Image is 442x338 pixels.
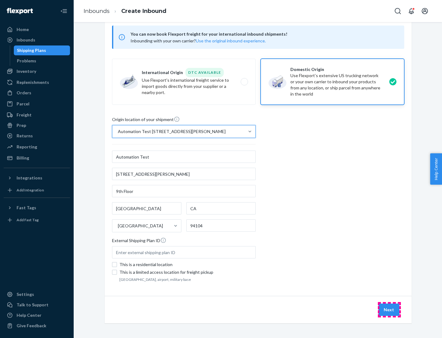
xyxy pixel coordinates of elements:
ol: breadcrumbs [79,2,171,20]
div: Parcel [17,101,29,107]
a: Orders [4,88,70,98]
button: Use the original inbound experience. [196,38,266,44]
div: Freight [17,112,32,118]
a: Add Fast Tag [4,215,70,225]
div: Shipping Plans [17,47,46,53]
a: Create Inbound [121,8,166,14]
button: Fast Tags [4,203,70,213]
a: Talk to Support [4,300,70,310]
div: This is a limited access location for freight pickup [119,269,256,275]
div: Billing [17,155,29,161]
footer: [GEOGRAPHIC_DATA], airport, military base [119,277,256,282]
div: Settings [17,291,34,297]
input: ZIP Code [186,219,256,232]
a: Home [4,25,70,34]
a: Returns [4,131,70,141]
a: Prep [4,120,70,130]
div: Home [17,26,29,33]
div: Help Center [17,312,41,318]
a: Inventory [4,66,70,76]
button: Next [378,304,399,316]
a: Billing [4,153,70,163]
div: Replenishments [17,79,49,85]
button: Give Feedback [4,321,70,331]
div: Inventory [17,68,36,74]
button: Close Navigation [58,5,70,17]
input: First & Last Name [112,151,256,163]
input: City [112,202,181,214]
div: Add Integration [17,187,44,193]
div: Returns [17,133,33,139]
div: Fast Tags [17,205,36,211]
a: Replenishments [4,77,70,87]
div: Problems [17,58,36,64]
div: Reporting [17,144,37,150]
a: Shipping Plans [14,45,70,55]
img: Flexport logo [7,8,33,14]
a: Parcel [4,99,70,109]
a: Add Integration [4,185,70,195]
button: Open notifications [405,5,417,17]
input: This is a residential location [112,262,117,267]
button: Integrations [4,173,70,183]
div: Add Fast Tag [17,217,39,222]
span: You can now book Flexport freight for your international inbound shipments! [130,30,397,38]
input: Street Address 2 (Optional) [112,185,256,197]
button: Help Center [430,153,442,185]
div: Give Feedback [17,323,46,329]
a: Problems [14,56,70,66]
input: Enter external shipping plan ID [112,246,256,258]
a: Reporting [4,142,70,152]
div: Talk to Support [17,302,48,308]
input: [GEOGRAPHIC_DATA] [117,223,118,229]
span: External Shipping Plan ID [112,237,166,246]
a: Freight [4,110,70,120]
a: Inbounds [4,35,70,45]
a: Settings [4,289,70,299]
div: [GEOGRAPHIC_DATA] [118,223,163,229]
a: Help Center [4,310,70,320]
span: Inbounding with your own carrier? [130,38,266,43]
span: Origin location of your shipment [112,116,180,125]
div: Automation Test [STREET_ADDRESS][PERSON_NAME] [118,128,226,135]
button: Open Search Box [392,5,404,17]
div: Orders [17,90,31,96]
div: This is a residential location [119,261,256,268]
input: This is a limited access location for freight pickup [112,270,117,275]
div: Prep [17,122,26,128]
input: Street Address [112,168,256,180]
input: State [186,202,256,214]
a: Inbounds [83,8,110,14]
div: Inbounds [17,37,35,43]
button: Open account menu [419,5,431,17]
div: Integrations [17,175,42,181]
